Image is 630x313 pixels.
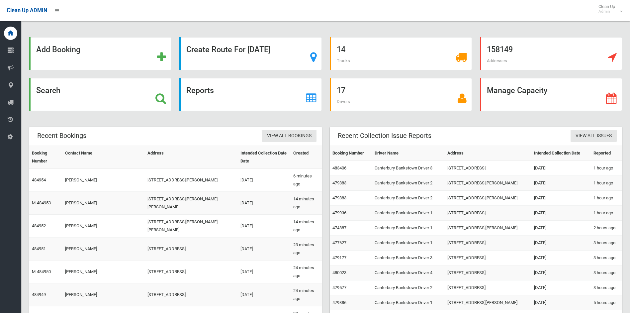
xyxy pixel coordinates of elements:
[62,192,145,215] td: [PERSON_NAME]
[145,169,237,192] td: [STREET_ADDRESS][PERSON_NAME]
[238,261,291,283] td: [DATE]
[372,221,445,236] td: Canterbury Bankstown Driver 1
[531,191,590,206] td: [DATE]
[372,206,445,221] td: Canterbury Bankstown Driver 1
[29,146,62,169] th: Booking Number
[372,176,445,191] td: Canterbury Bankstown Driver 2
[372,146,445,161] th: Driver Name
[445,191,531,206] td: [STREET_ADDRESS][PERSON_NAME]
[445,295,531,310] td: [STREET_ADDRESS][PERSON_NAME]
[62,283,145,306] td: [PERSON_NAME]
[145,146,237,169] th: Address
[571,130,617,142] a: View All Issues
[332,270,346,275] a: 480023
[531,295,590,310] td: [DATE]
[531,206,590,221] td: [DATE]
[591,206,622,221] td: 1 hour ago
[332,225,346,230] a: 474887
[145,192,237,215] td: [STREET_ADDRESS][PERSON_NAME][PERSON_NAME]
[332,165,346,170] a: 483406
[32,269,51,274] a: M-484950
[332,285,346,290] a: 479577
[179,37,321,70] a: Create Route For [DATE]
[145,238,237,261] td: [STREET_ADDRESS]
[480,37,622,70] a: 158149 Addresses
[332,300,346,305] a: 479386
[595,4,622,14] span: Clean Up
[238,283,291,306] td: [DATE]
[291,238,322,261] td: 23 minutes ago
[332,240,346,245] a: 477627
[291,215,322,238] td: 14 minutes ago
[238,146,291,169] th: Intended Collection Date Date
[591,161,622,176] td: 1 hour ago
[372,280,445,295] td: Canterbury Bankstown Driver 2
[445,161,531,176] td: [STREET_ADDRESS]
[337,58,350,63] span: Trucks
[62,169,145,192] td: [PERSON_NAME]
[445,146,531,161] th: Address
[179,78,321,111] a: Reports
[36,45,80,54] strong: Add Booking
[531,176,590,191] td: [DATE]
[591,176,622,191] td: 1 hour ago
[330,78,472,111] a: 17 Drivers
[145,283,237,306] td: [STREET_ADDRESS]
[591,265,622,280] td: 3 hours ago
[445,265,531,280] td: [STREET_ADDRESS]
[445,176,531,191] td: [STREET_ADDRESS][PERSON_NAME]
[330,37,472,70] a: 14 Trucks
[480,78,622,111] a: Manage Capacity
[591,146,622,161] th: Reported
[591,236,622,251] td: 3 hours ago
[291,146,322,169] th: Created
[337,86,345,95] strong: 17
[332,180,346,185] a: 479883
[591,280,622,295] td: 3 hours ago
[531,280,590,295] td: [DATE]
[62,238,145,261] td: [PERSON_NAME]
[591,191,622,206] td: 1 hour ago
[291,283,322,306] td: 24 minutes ago
[531,236,590,251] td: [DATE]
[372,251,445,265] td: Canterbury Bankstown Driver 3
[372,191,445,206] td: Canterbury Bankstown Driver 2
[29,37,171,70] a: Add Booking
[32,246,46,251] a: 484951
[145,261,237,283] td: [STREET_ADDRESS]
[145,215,237,238] td: [STREET_ADDRESS][PERSON_NAME][PERSON_NAME]
[332,195,346,200] a: 479883
[445,280,531,295] td: [STREET_ADDRESS]
[7,7,47,14] span: Clean Up ADMIN
[372,161,445,176] td: Canterbury Bankstown Driver 3
[445,236,531,251] td: [STREET_ADDRESS]
[62,261,145,283] td: [PERSON_NAME]
[531,221,590,236] td: [DATE]
[591,295,622,310] td: 5 hours ago
[337,45,345,54] strong: 14
[29,78,171,111] a: Search
[291,192,322,215] td: 14 minutes ago
[337,99,350,104] span: Drivers
[291,169,322,192] td: 6 minutes ago
[531,265,590,280] td: [DATE]
[531,161,590,176] td: [DATE]
[238,169,291,192] td: [DATE]
[32,200,51,205] a: M-484953
[598,9,615,14] small: Admin
[262,130,316,142] a: View All Bookings
[487,58,507,63] span: Addresses
[332,255,346,260] a: 479177
[445,251,531,265] td: [STREET_ADDRESS]
[186,86,214,95] strong: Reports
[372,265,445,280] td: Canterbury Bankstown Driver 4
[186,45,270,54] strong: Create Route For [DATE]
[291,261,322,283] td: 24 minutes ago
[531,146,590,161] th: Intended Collection Date
[487,45,513,54] strong: 158149
[32,177,46,182] a: 484954
[238,192,291,215] td: [DATE]
[591,251,622,265] td: 3 hours ago
[32,223,46,228] a: 484952
[332,210,346,215] a: 479936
